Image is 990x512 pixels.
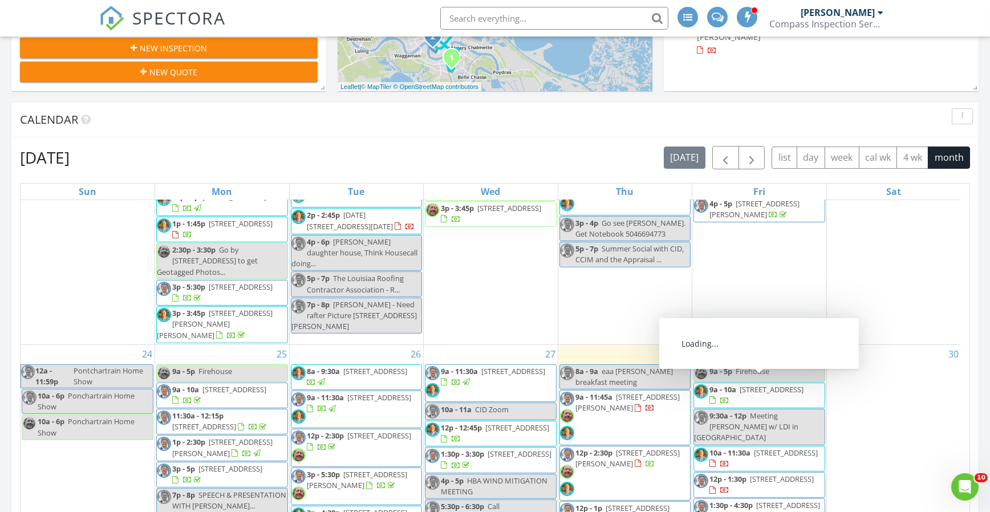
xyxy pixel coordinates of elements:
[156,435,288,461] a: 1p - 2:30p [STREET_ADDRESS][PERSON_NAME]
[425,447,557,473] a: 1:30p - 3:30p [STREET_ADDRESS]
[38,391,135,412] span: Ponchartrain Home Show
[307,273,330,283] span: 5p - 7p
[441,449,484,459] span: 1:30p - 3:30p
[425,383,440,397] img: img_5657.jpg
[157,308,273,340] span: [STREET_ADDRESS][PERSON_NAME][PERSON_NAME]
[694,198,708,213] img: headshot.png
[22,416,36,430] img: gerard_headshot.jpg
[157,411,171,425] img: headshot.png
[425,449,440,463] img: headshot.png
[801,7,875,18] div: [PERSON_NAME]
[156,217,288,242] a: 1p - 1:45p [STREET_ADDRESS]
[825,147,859,169] button: week
[772,147,797,169] button: list
[575,366,598,376] span: 8a - 9a
[346,184,367,200] a: Tuesday
[347,430,411,441] span: [STREET_ADDRESS]
[209,218,273,229] span: [STREET_ADDRESS]
[797,147,825,169] button: day
[307,210,340,220] span: 2p - 2:45p
[157,282,171,296] img: headshot.png
[156,383,288,408] a: 9a - 10a [STREET_ADDRESS]
[441,501,484,511] span: 5:30p - 6:30p
[575,392,680,413] span: [STREET_ADDRESS][PERSON_NAME]
[560,482,574,496] img: img_5657.jpg
[20,146,70,169] h2: [DATE]
[693,472,825,498] a: 12p - 1:30p [STREET_ADDRESS]
[694,474,708,488] img: headshot.png
[712,146,739,169] button: Previous month
[488,449,551,459] span: [STREET_ADDRESS]
[575,243,598,254] span: 5p - 7p
[172,464,195,474] span: 3p - 5p
[291,409,306,424] img: img_5657.jpg
[21,61,155,344] td: Go to August 17, 2025
[709,384,804,405] a: 9a - 10a [STREET_ADDRESS]
[951,473,979,501] iframe: Intercom live chat
[692,61,827,344] td: Go to August 22, 2025
[198,366,232,376] span: Firehouse
[76,184,99,200] a: Sunday
[859,147,898,169] button: cal wk
[693,197,825,222] a: 4p - 5p [STREET_ADDRESS][PERSON_NAME]
[157,308,171,322] img: img_5657.jpg
[560,426,574,440] img: img_5657.jpg
[739,146,765,169] button: Next month
[575,448,680,469] span: [STREET_ADDRESS][PERSON_NAME]
[38,391,64,401] span: 10a - 6p
[975,473,988,482] span: 10
[157,366,171,380] img: gerard_headshot.jpg
[750,474,814,484] span: [STREET_ADDRESS]
[736,366,769,376] span: Firehouse
[172,192,266,213] a: 12p - 1p [STREET_ADDRESS]
[393,83,478,90] a: © OpenStreetMap contributors
[149,66,197,78] span: New Quote
[449,54,454,62] i: 1
[291,273,306,287] img: headshot.png
[709,448,818,469] a: 10a - 11:30a [STREET_ADDRESS]
[441,404,472,415] span: 10a - 11a
[172,366,195,376] span: 9a - 5p
[157,437,171,451] img: headshot.png
[408,345,423,363] a: Go to August 26, 2025
[38,416,64,426] span: 10a - 6p
[431,33,435,41] i: 2
[157,490,171,504] img: headshot.png
[560,448,574,462] img: headshot.png
[558,61,692,344] td: Go to August 21, 2025
[172,218,205,229] span: 1p - 1:45p
[20,112,78,127] span: Calendar
[452,57,459,64] div: 2330 Brooklyn Ave, Harvey, LA 70058
[172,490,286,511] span: SPEECH & PRESENTATION WITH [PERSON_NAME]...
[21,365,35,379] img: headshot.png
[694,366,708,380] img: gerard_headshot.jpg
[425,421,557,446] a: 12p - 12:45p [STREET_ADDRESS]
[20,38,318,58] button: New Inspection
[709,448,750,458] span: 10a - 11:30a
[709,411,746,421] span: 9:30a - 12p
[291,299,306,314] img: headshot.png
[559,446,691,501] a: 12p - 2:30p [STREET_ADDRESS][PERSON_NAME]
[307,469,407,490] span: [STREET_ADDRESS][PERSON_NAME]
[156,409,288,434] a: 11:30a - 12:15p [STREET_ADDRESS]
[307,273,404,294] span: The Louisiaa Roofing Contractor Association - R...
[709,198,800,220] span: [STREET_ADDRESS][PERSON_NAME]
[157,218,171,233] img: img_5657.jpg
[485,422,549,433] span: [STREET_ADDRESS]
[575,448,680,469] a: 12p - 2:30p [STREET_ADDRESS][PERSON_NAME]
[172,282,273,303] a: 3p - 5:30p [STREET_ADDRESS]
[307,299,330,310] span: 7p - 8p
[812,345,826,363] a: Go to August 29, 2025
[38,416,135,437] span: Ponchartrain Home Show
[478,184,502,200] a: Wednesday
[198,464,262,474] span: [STREET_ADDRESS]
[440,7,668,30] input: Search everything...
[575,243,684,265] span: Summer Social with CID, CCIM and the Appraisal ...
[157,464,171,478] img: headshot.png
[172,411,269,432] a: 11:30a - 12:15p [STREET_ADDRESS]
[425,422,440,437] img: img_5657.jpg
[884,184,903,200] a: Saturday
[22,391,36,405] img: headshot.png
[172,218,273,239] a: 1p - 1:45p [STREET_ADDRESS]
[156,306,288,343] a: 3p - 3:45p [STREET_ADDRESS][PERSON_NAME][PERSON_NAME]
